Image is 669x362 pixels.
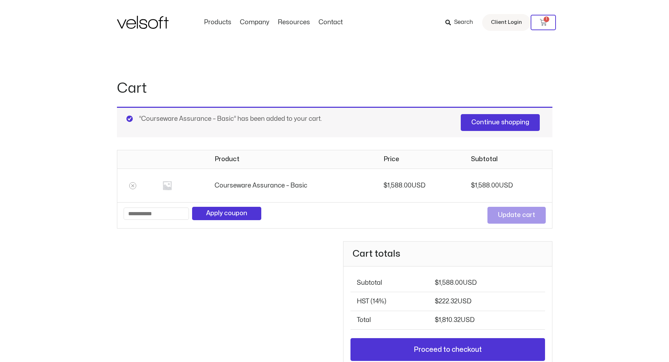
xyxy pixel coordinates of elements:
span: $ [471,183,475,189]
a: ResourcesMenu Toggle [274,19,314,26]
div: “Courseware Assurance – Basic” has been added to your cart. [117,107,552,137]
th: Subtotal [350,274,428,292]
th: Courseware Assurance – Basic [208,169,377,202]
span: 1 [544,17,549,22]
a: CompanyMenu Toggle [236,19,274,26]
h2: Cart totals [343,242,552,266]
bdi: 1,810.32 [435,317,461,323]
bdi: 1,588.00 [383,183,412,189]
bdi: 1,588.00 [435,280,463,286]
button: Update cart [487,207,546,224]
img: Placeholder [155,173,179,198]
h1: Cart [117,79,552,98]
span: 222.32 [435,298,471,304]
a: Continue shopping [461,114,540,131]
a: Client Login [482,14,531,31]
th: Price [377,150,465,169]
span: $ [435,317,439,323]
th: Total [350,311,428,329]
a: Proceed to checkout [350,338,545,361]
span: $ [435,298,439,304]
th: HST (14%) [350,292,428,310]
a: Remove Courseware Assurance - Basic from cart [129,182,136,189]
span: Client Login [491,18,522,27]
a: ProductsMenu Toggle [200,19,236,26]
nav: Menu [200,19,347,26]
bdi: 1,588.00 [471,183,499,189]
a: ContactMenu Toggle [314,19,347,26]
a: 1 [531,15,556,30]
span: Search [454,18,473,27]
th: Subtotal [465,150,552,169]
a: Search [445,17,478,28]
th: Product [208,150,377,169]
button: Apply coupon [192,207,261,220]
img: Velsoft Training Materials [117,16,169,29]
span: $ [383,183,387,189]
span: $ [435,280,439,286]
